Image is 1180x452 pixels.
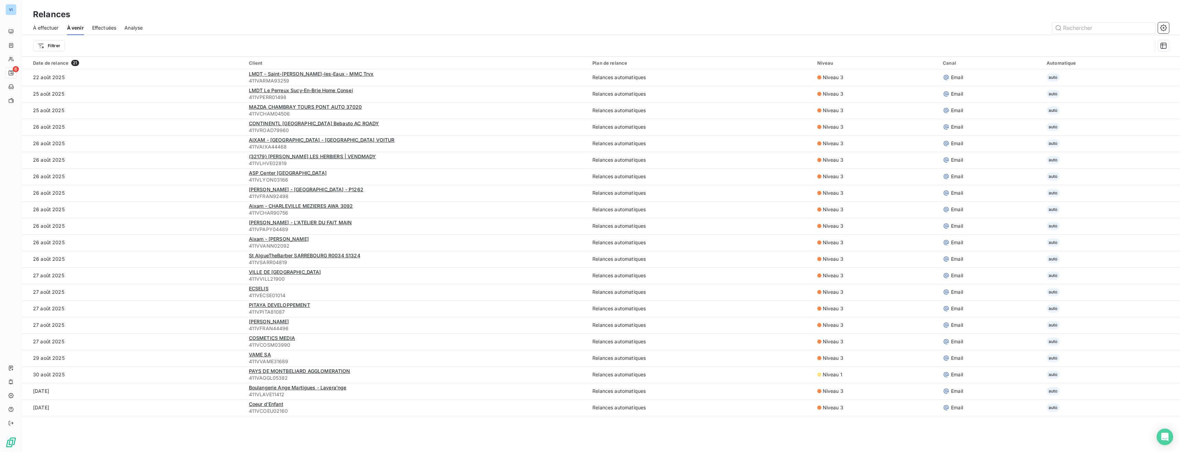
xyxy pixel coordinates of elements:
[1047,271,1060,280] span: auto
[249,193,584,200] span: 411VFRAN92498
[823,90,843,97] span: Niveau 3
[6,4,17,15] div: VI
[951,223,963,229] span: Email
[249,319,289,324] span: [PERSON_NAME]
[588,251,813,267] td: Relances automatiques
[22,284,245,300] td: 27 août 2025
[1047,139,1060,148] span: auto
[1047,60,1176,66] div: Automatique
[588,69,813,86] td: Relances automatiques
[22,119,245,135] td: 26 août 2025
[249,335,295,341] span: COSMETICS MEDIA
[22,135,245,152] td: 26 août 2025
[249,143,584,150] span: 411VAIXA44468
[951,338,963,345] span: Email
[1047,123,1060,131] span: auto
[249,219,352,225] span: [PERSON_NAME] - L'ATELIER DU FAIT MAIN
[823,289,843,295] span: Niveau 3
[249,203,353,209] span: Aixam - CHARLEVILLE MEZIERES AWA 3092
[823,338,843,345] span: Niveau 3
[592,60,809,66] div: Plan de relance
[33,40,65,51] button: Filtrer
[588,317,813,333] td: Relances automatiques
[249,269,321,275] span: VILLE DE [GEOGRAPHIC_DATA]
[951,272,963,279] span: Email
[588,366,813,383] td: Relances automatiques
[1047,255,1060,263] span: auto
[951,123,963,130] span: Email
[823,371,842,378] span: Niveau 1
[951,355,963,362] span: Email
[823,206,843,213] span: Niveau 3
[22,383,245,399] td: [DATE]
[823,190,843,196] span: Niveau 3
[249,94,584,101] span: 411VPERR01498
[67,24,84,31] span: À venir
[22,350,245,366] td: 29 août 2025
[249,391,584,398] span: 411VLAVE11412
[22,267,245,284] td: 27 août 2025
[1047,156,1060,164] span: auto
[823,404,843,411] span: Niveau 3
[1047,403,1060,412] span: auto
[823,239,843,246] span: Niveau 3
[1047,205,1060,214] span: auto
[249,401,283,407] span: Coeur d'Enfant
[588,86,813,102] td: Relances automatiques
[823,305,843,312] span: Niveau 3
[823,272,843,279] span: Niveau 3
[823,173,843,180] span: Niveau 3
[823,107,843,114] span: Niveau 3
[823,322,843,329] span: Niveau 3
[823,256,843,262] span: Niveau 3
[1047,337,1060,346] span: auto
[249,375,584,381] span: 411VAGGL05382
[249,236,309,242] span: Aixam - [PERSON_NAME]
[823,223,843,229] span: Niveau 3
[823,140,843,147] span: Niveau 3
[951,173,963,180] span: Email
[588,267,813,284] td: Relances automatiques
[1052,22,1155,33] input: Rechercher
[22,234,245,251] td: 26 août 2025
[823,157,843,163] span: Niveau 3
[249,259,584,266] span: 411VSARR04819
[1047,304,1060,313] span: auto
[249,87,353,93] span: LMDT Le Perreux Sucy-En-Brie Home Consei
[1047,238,1060,247] span: auto
[22,185,245,201] td: 26 août 2025
[588,218,813,234] td: Relances automatiques
[1047,189,1060,197] span: auto
[588,234,813,251] td: Relances automatiques
[588,300,813,317] td: Relances automatiques
[249,71,374,77] span: LMDT - Saint-[PERSON_NAME]-les-Eaux - MMC Trvx
[22,399,245,416] td: [DATE]
[823,74,843,81] span: Niveau 3
[22,201,245,218] td: 26 août 2025
[588,102,813,119] td: Relances automatiques
[951,190,963,196] span: Email
[249,352,271,357] span: VAME SA
[249,243,584,249] span: 411VVANN02092
[588,135,813,152] td: Relances automatiques
[1047,354,1060,362] span: auto
[71,60,79,66] span: 21
[249,60,263,66] span: Client
[951,107,963,114] span: Email
[1047,73,1060,82] span: auto
[22,218,245,234] td: 26 août 2025
[951,322,963,329] span: Email
[588,399,813,416] td: Relances automatiques
[22,86,245,102] td: 25 août 2025
[249,358,584,365] span: 411VVAME31689
[249,160,584,167] span: 411VLHVE02819
[588,284,813,300] td: Relances automatiques
[951,206,963,213] span: Email
[22,300,245,317] td: 27 août 2025
[249,153,376,159] span: (32179) [PERSON_NAME] LES HERBIERS | VENDMADY
[951,256,963,262] span: Email
[249,276,584,282] span: 411VVILL21900
[951,388,963,395] span: Email
[33,8,70,21] h3: Relances
[249,137,395,143] span: AIXAM - [GEOGRAPHIC_DATA] - [GEOGRAPHIC_DATA] VOITUR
